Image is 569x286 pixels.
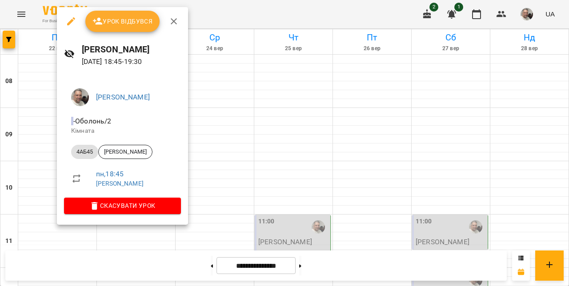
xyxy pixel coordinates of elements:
p: Кімната [71,127,174,135]
div: [PERSON_NAME] [98,145,152,159]
p: [DATE] 18:45 - 19:30 [82,56,181,67]
button: Скасувати Урок [64,198,181,214]
a: [PERSON_NAME] [96,93,150,101]
span: Скасувати Урок [71,200,174,211]
span: [PERSON_NAME] [99,148,152,156]
img: c6e0b29f0dc4630df2824b8ec328bb4d.jpg [71,88,89,106]
h6: [PERSON_NAME] [82,43,181,56]
span: 4АБ45 [71,148,98,156]
a: пн , 18:45 [96,170,124,178]
span: Урок відбувся [92,16,153,27]
button: Урок відбувся [85,11,160,32]
span: - Оболонь/2 [71,117,113,125]
a: [PERSON_NAME] [96,180,144,187]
